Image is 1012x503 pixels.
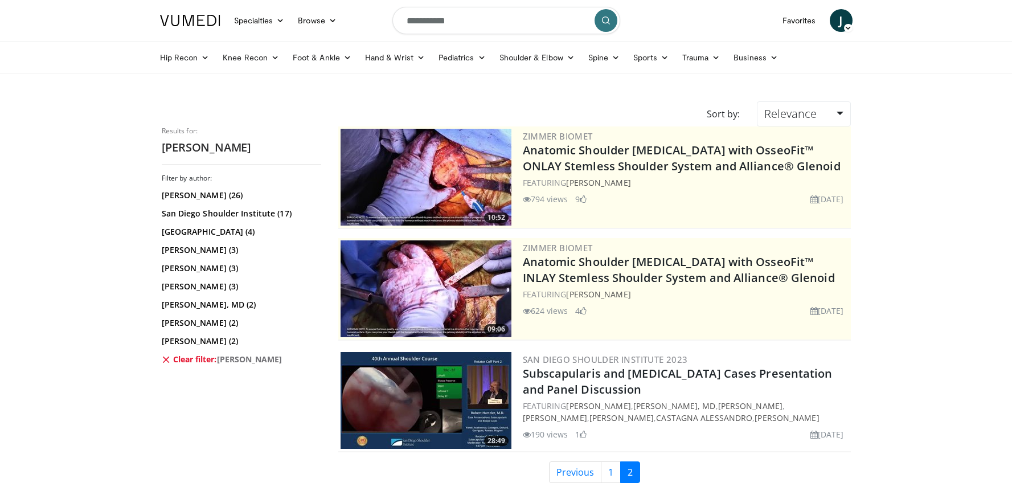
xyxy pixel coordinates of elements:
[162,226,318,238] a: [GEOGRAPHIC_DATA] (4)
[675,46,727,69] a: Trauma
[341,129,511,226] img: 68921608-6324-4888-87da-a4d0ad613160.300x170_q85_crop-smart_upscale.jpg
[523,254,835,285] a: Anatomic Shoulder [MEDICAL_DATA] with OsseoFit™ INLAY Stemless Shoulder System and Alliance® Glenoid
[549,461,601,483] a: Previous
[575,193,587,205] li: 9
[162,281,318,292] a: [PERSON_NAME] (3)
[523,242,593,253] a: Zimmer Biomet
[566,289,630,300] a: [PERSON_NAME]
[523,400,849,424] div: FEATURING , , , , , ,
[162,208,318,219] a: San Diego Shoulder Institute (17)
[484,212,509,223] span: 10:52
[162,317,318,329] a: [PERSON_NAME] (2)
[286,46,358,69] a: Foot & Ankle
[523,428,568,440] li: 190 views
[626,46,675,69] a: Sports
[727,46,785,69] a: Business
[698,101,748,126] div: Sort by:
[523,288,849,300] div: FEATURING
[575,305,587,317] li: 4
[484,324,509,334] span: 09:06
[633,400,716,411] a: [PERSON_NAME], MD
[162,140,321,155] h2: [PERSON_NAME]
[718,400,782,411] a: [PERSON_NAME]
[566,400,630,411] a: [PERSON_NAME]
[153,46,216,69] a: Hip Recon
[162,354,318,365] a: Clear filter:[PERSON_NAME]
[523,412,587,423] a: [PERSON_NAME]
[341,352,511,449] a: 28:49
[217,354,282,365] span: [PERSON_NAME]
[162,174,321,183] h3: Filter by author:
[656,412,752,423] a: Castagna Alessandro
[523,305,568,317] li: 624 views
[810,305,844,317] li: [DATE]
[358,46,432,69] a: Hand & Wrist
[162,299,318,310] a: [PERSON_NAME], MD (2)
[566,177,630,188] a: [PERSON_NAME]
[341,129,511,226] a: 10:52
[341,240,511,337] img: 59d0d6d9-feca-4357-b9cd-4bad2cd35cb6.300x170_q85_crop-smart_upscale.jpg
[392,7,620,34] input: Search topics, interventions
[227,9,292,32] a: Specialties
[291,9,343,32] a: Browse
[341,352,511,449] img: b7269cb7-f890-4ecf-9566-8d8e5cc17d9e.300x170_q85_crop-smart_upscale.jpg
[523,354,688,365] a: San Diego Shoulder Institute 2023
[162,190,318,201] a: [PERSON_NAME] (26)
[776,9,823,32] a: Favorites
[575,428,587,440] li: 1
[523,142,841,174] a: Anatomic Shoulder [MEDICAL_DATA] with OsseoFit™ ONLAY Stemless Shoulder System and Alliance® Glenoid
[581,46,626,69] a: Spine
[810,428,844,440] li: [DATE]
[162,336,318,347] a: [PERSON_NAME] (2)
[341,240,511,337] a: 09:06
[523,193,568,205] li: 794 views
[757,101,850,126] a: Relevance
[160,15,220,26] img: VuMedi Logo
[601,461,621,483] a: 1
[162,263,318,274] a: [PERSON_NAME] (3)
[810,193,844,205] li: [DATE]
[620,461,640,483] a: 2
[493,46,581,69] a: Shoulder & Elbow
[162,126,321,136] p: Results for:
[589,412,654,423] a: [PERSON_NAME]
[755,412,819,423] a: [PERSON_NAME]
[484,436,509,446] span: 28:49
[764,106,817,121] span: Relevance
[162,244,318,256] a: [PERSON_NAME] (3)
[523,366,833,397] a: Subscapularis and [MEDICAL_DATA] Cases Presentation and Panel Discussion
[523,177,849,189] div: FEATURING
[338,461,851,483] nav: Search results pages
[216,46,286,69] a: Knee Recon
[432,46,493,69] a: Pediatrics
[830,9,853,32] a: J
[523,130,593,142] a: Zimmer Biomet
